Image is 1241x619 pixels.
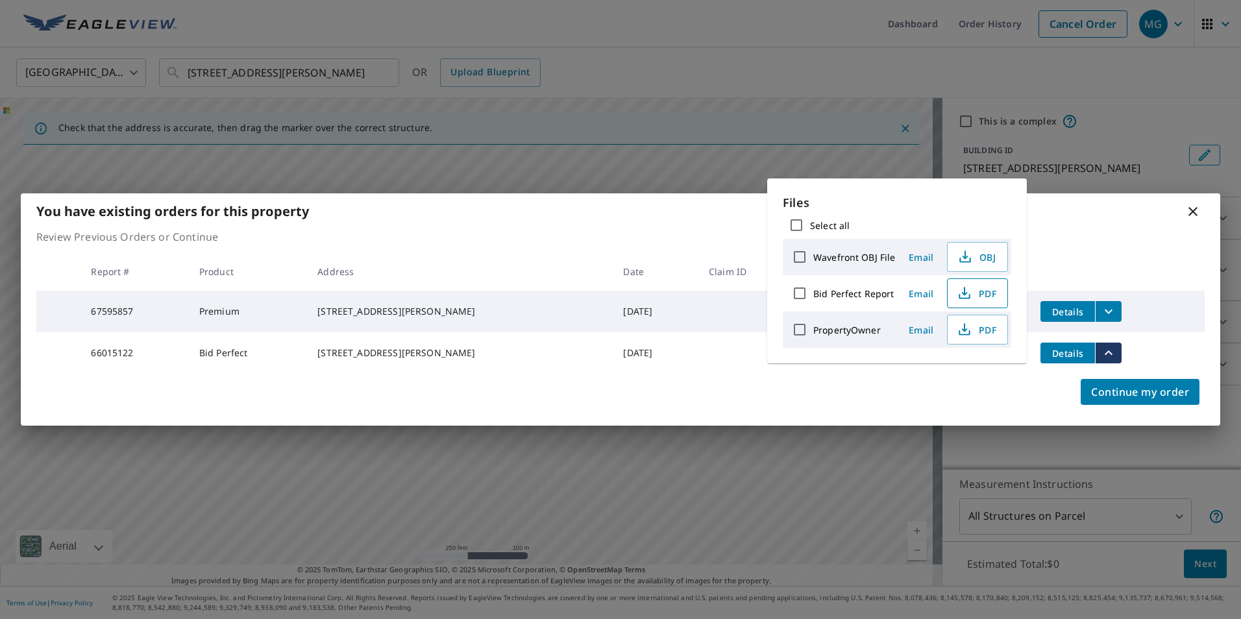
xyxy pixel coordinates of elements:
[613,291,698,332] td: [DATE]
[1081,379,1199,405] button: Continue my order
[1048,347,1087,359] span: Details
[1048,306,1087,318] span: Details
[80,332,188,374] td: 66015122
[955,322,997,337] span: PDF
[1095,343,1122,363] button: filesDropdownBtn-66015122
[947,242,1008,272] button: OBJ
[80,252,188,291] th: Report #
[189,332,308,374] td: Bid Perfect
[36,202,309,220] b: You have existing orders for this property
[36,229,1205,245] p: Review Previous Orders or Continue
[613,252,698,291] th: Date
[905,324,937,336] span: Email
[810,219,850,232] label: Select all
[613,332,698,374] td: [DATE]
[783,194,1011,212] p: Files
[955,285,997,301] span: PDF
[947,315,1008,345] button: PDF
[1040,301,1095,322] button: detailsBtn-67595857
[900,284,942,304] button: Email
[1091,383,1189,401] span: Continue my order
[813,287,894,300] label: Bid Perfect Report
[900,247,942,267] button: Email
[905,287,937,300] span: Email
[1040,343,1095,363] button: detailsBtn-66015122
[307,252,613,291] th: Address
[698,252,798,291] th: Claim ID
[813,251,895,263] label: Wavefront OBJ File
[955,249,997,265] span: OBJ
[189,291,308,332] td: Premium
[947,278,1008,308] button: PDF
[317,346,602,359] div: [STREET_ADDRESS][PERSON_NAME]
[317,305,602,318] div: [STREET_ADDRESS][PERSON_NAME]
[189,252,308,291] th: Product
[80,291,188,332] td: 67595857
[1095,301,1122,322] button: filesDropdownBtn-67595857
[900,320,942,340] button: Email
[905,251,937,263] span: Email
[813,324,881,336] label: PropertyOwner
